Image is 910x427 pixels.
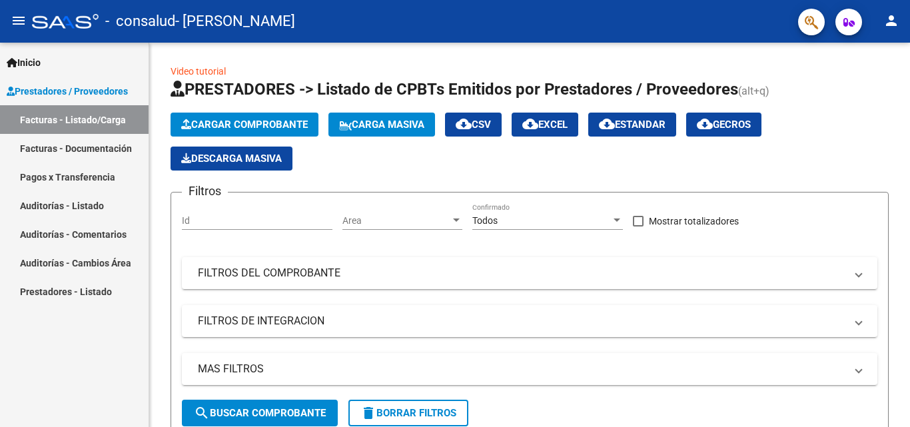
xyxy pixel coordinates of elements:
[171,80,738,99] span: PRESTADORES -> Listado de CPBTs Emitidos por Prestadores / Proveedores
[456,116,472,132] mat-icon: cloud_download
[181,153,282,165] span: Descarga Masiva
[599,116,615,132] mat-icon: cloud_download
[456,119,491,131] span: CSV
[171,147,292,171] app-download-masive: Descarga masiva de comprobantes (adjuntos)
[182,305,877,337] mat-expansion-panel-header: FILTROS DE INTEGRACION
[738,85,769,97] span: (alt+q)
[697,119,751,131] span: Gecros
[181,119,308,131] span: Cargar Comprobante
[7,84,128,99] span: Prestadores / Proveedores
[522,119,568,131] span: EXCEL
[686,113,761,137] button: Gecros
[883,13,899,29] mat-icon: person
[7,55,41,70] span: Inicio
[171,66,226,77] a: Video tutorial
[198,266,845,280] mat-panel-title: FILTROS DEL COMPROBANTE
[194,405,210,421] mat-icon: search
[194,407,326,419] span: Buscar Comprobante
[588,113,676,137] button: Estandar
[11,13,27,29] mat-icon: menu
[697,116,713,132] mat-icon: cloud_download
[522,116,538,132] mat-icon: cloud_download
[198,314,845,328] mat-panel-title: FILTROS DE INTEGRACION
[175,7,295,36] span: - [PERSON_NAME]
[445,113,502,137] button: CSV
[328,113,435,137] button: Carga Masiva
[339,119,424,131] span: Carga Masiva
[182,353,877,385] mat-expansion-panel-header: MAS FILTROS
[171,147,292,171] button: Descarga Masiva
[360,407,456,419] span: Borrar Filtros
[599,119,666,131] span: Estandar
[348,400,468,426] button: Borrar Filtros
[342,215,450,226] span: Area
[182,400,338,426] button: Buscar Comprobante
[360,405,376,421] mat-icon: delete
[649,213,739,229] span: Mostrar totalizadores
[182,182,228,201] h3: Filtros
[171,113,318,137] button: Cargar Comprobante
[512,113,578,137] button: EXCEL
[182,257,877,289] mat-expansion-panel-header: FILTROS DEL COMPROBANTE
[198,362,845,376] mat-panel-title: MAS FILTROS
[105,7,175,36] span: - consalud
[472,215,498,226] span: Todos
